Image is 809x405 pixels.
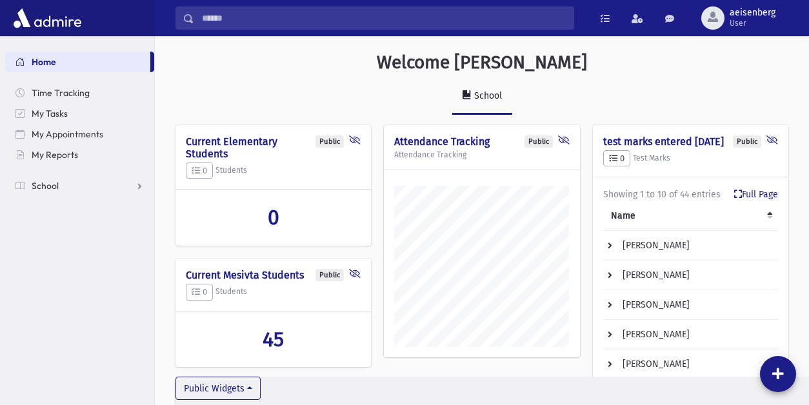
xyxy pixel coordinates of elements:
td: [PERSON_NAME] [603,231,778,261]
span: My Appointments [32,128,103,140]
td: [PERSON_NAME] [603,261,778,290]
span: 0 [268,205,279,230]
img: AdmirePro [10,5,85,31]
span: User [730,18,775,28]
span: Home [32,56,56,68]
td: [PERSON_NAME] [603,290,778,320]
span: Time Tracking [32,87,90,99]
h4: test marks entered [DATE] [603,135,778,148]
div: Public [524,135,553,148]
a: 0 [186,205,361,230]
a: School [452,79,512,115]
div: Showing 1 to 10 of 44 entries [603,188,778,201]
a: Home [5,52,150,72]
div: Public [315,135,344,148]
a: My Reports [5,144,154,165]
h5: Test Marks [603,150,778,167]
td: [PERSON_NAME] [603,350,778,379]
span: School [32,180,59,192]
button: 0 [186,163,213,179]
a: My Tasks [5,103,154,124]
span: aeisenberg [730,8,775,18]
span: My Tasks [32,108,68,119]
span: 0 [609,153,624,163]
button: 0 [603,150,630,167]
h3: Welcome [PERSON_NAME] [377,52,587,74]
h4: Attendance Tracking [394,135,569,148]
h5: Students [186,163,361,179]
a: Time Tracking [5,83,154,103]
span: My Reports [32,149,78,161]
span: 45 [263,327,284,351]
a: Full Page [734,188,778,201]
span: 0 [192,166,207,175]
button: 0 [186,284,213,301]
td: [PERSON_NAME] [603,320,778,350]
h4: Current Mesivta Students [186,269,361,281]
h5: Students [186,284,361,301]
a: My Appointments [5,124,154,144]
a: 45 [186,327,361,351]
button: Public Widgets [175,377,261,400]
th: Name [603,201,778,231]
h4: Current Elementary Students [186,135,361,160]
a: School [5,175,154,196]
input: Search [194,6,574,30]
div: Public [315,269,344,281]
div: School [472,90,502,101]
span: 0 [192,287,207,297]
h5: Attendance Tracking [394,150,569,159]
div: Public [733,135,761,148]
